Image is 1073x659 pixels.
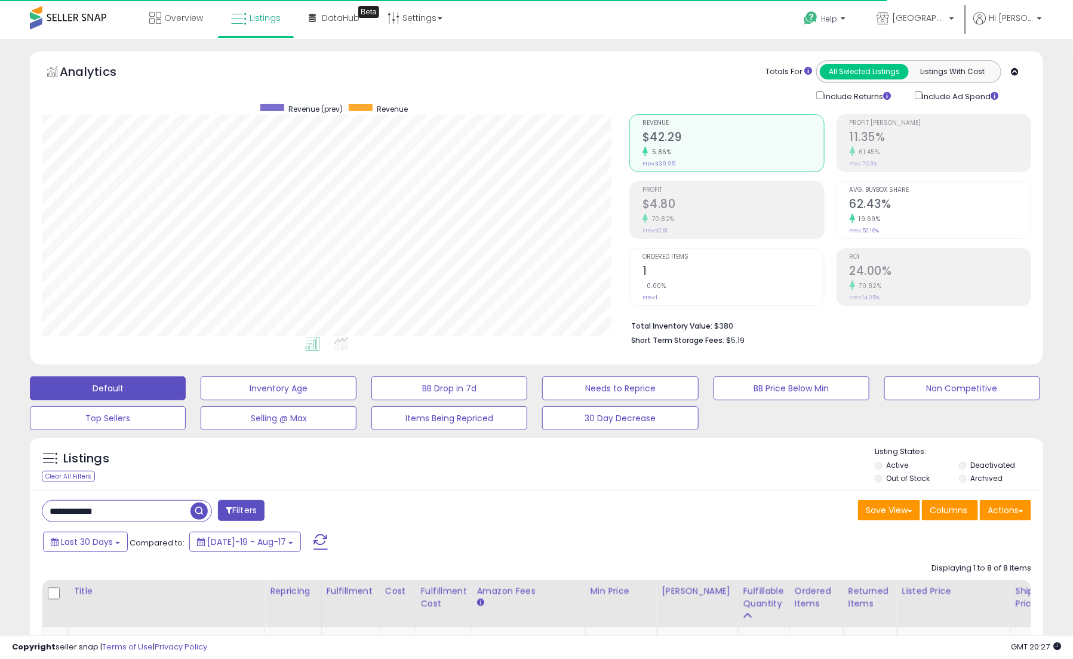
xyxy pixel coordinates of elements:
h5: Listings [63,450,109,467]
div: Totals For [765,66,812,78]
button: Non Competitive [884,376,1040,400]
small: Prev: $2.81 [642,227,668,234]
button: Save View [858,500,920,520]
div: Ship Price [1016,585,1040,610]
div: Clear All Filters [42,471,95,482]
small: Amazon Fees. [477,597,484,608]
span: [DATE]-19 - Aug-17 [207,536,286,548]
button: Default [30,376,186,400]
button: Selling @ Max [201,406,356,430]
span: DataHub [322,12,359,24]
small: Prev: $39.95 [642,160,675,167]
a: Terms of Use [102,641,153,652]
label: Archived [971,473,1003,483]
small: Prev: 52.16% [850,227,880,234]
label: Active [887,460,909,470]
span: Compared to: [130,537,185,548]
strong: Copyright [12,641,56,652]
span: [GEOGRAPHIC_DATA] [892,12,946,24]
div: Repricing [270,585,316,597]
span: Overview [164,12,203,24]
button: BB Price Below Min [714,376,869,400]
div: Fulfillment [327,585,375,597]
small: Prev: 14.05% [850,294,880,301]
span: Revenue [642,120,823,127]
span: $5.19 [726,335,745,346]
i: Get Help [803,11,818,26]
h2: 1 [642,264,823,280]
small: 0.00% [642,281,666,290]
a: Privacy Policy [155,641,207,652]
button: Top Sellers [30,406,186,430]
div: Returned Items [848,585,892,610]
a: Help [794,2,857,39]
div: Tooltip anchor [358,6,379,18]
span: Last 30 Days [61,536,113,548]
span: Listings [250,12,281,24]
h2: 11.35% [850,130,1031,146]
small: Prev: 7.03% [850,160,878,167]
span: Help [821,14,837,24]
button: Listings With Cost [908,64,997,79]
div: Cost [385,585,411,597]
button: Inventory Age [201,376,356,400]
p: Listing States: [875,446,1043,458]
div: Min Price [591,585,652,597]
div: Amazon Fees [477,585,580,597]
li: $380 [631,318,1022,332]
div: Title [73,585,260,597]
small: 61.45% [855,148,880,157]
button: [DATE]-19 - Aug-17 [189,532,301,552]
h2: 24.00% [850,264,1031,280]
h2: $42.29 [642,130,823,146]
div: Fulfillment Cost [421,585,467,610]
span: Ordered Items [642,254,823,260]
button: Actions [980,500,1031,520]
button: Last 30 Days [43,532,128,552]
div: [PERSON_NAME] [662,585,733,597]
span: 2025-09-17 20:27 GMT [1011,641,1061,652]
button: BB Drop in 7d [371,376,527,400]
div: Fulfillable Quantity [743,585,785,610]
small: Prev: 1 [642,294,657,301]
div: Include Ad Spend [906,89,1018,102]
span: Revenue (prev) [288,104,343,114]
button: 30 Day Decrease [542,406,698,430]
span: Profit [PERSON_NAME] [850,120,1031,127]
a: Hi [PERSON_NAME] [973,12,1042,39]
button: Items Being Repriced [371,406,527,430]
div: Include Returns [807,89,906,102]
label: Deactivated [971,460,1016,470]
button: All Selected Listings [820,64,909,79]
small: 19.69% [855,214,881,223]
span: Columns [930,504,967,516]
span: Revenue [377,104,408,114]
div: Listed Price [902,585,1006,597]
span: Avg. Buybox Share [850,187,1031,194]
small: 70.82% [648,214,675,223]
small: 70.82% [855,281,882,290]
button: Columns [922,500,978,520]
div: Displaying 1 to 8 of 8 items [931,563,1031,574]
h5: Analytics [60,63,140,83]
b: Total Inventory Value: [631,321,712,331]
button: Needs to Reprice [542,376,698,400]
span: Hi [PERSON_NAME] [989,12,1034,24]
span: Profit [642,187,823,194]
h2: 62.43% [850,197,1031,213]
label: Out of Stock [887,473,930,483]
div: seller snap | | [12,642,207,653]
span: ROI [850,254,1031,260]
b: Short Term Storage Fees: [631,335,724,345]
button: Filters [218,500,265,521]
small: 5.86% [648,148,672,157]
div: Ordered Items [795,585,838,610]
h2: $4.80 [642,197,823,213]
